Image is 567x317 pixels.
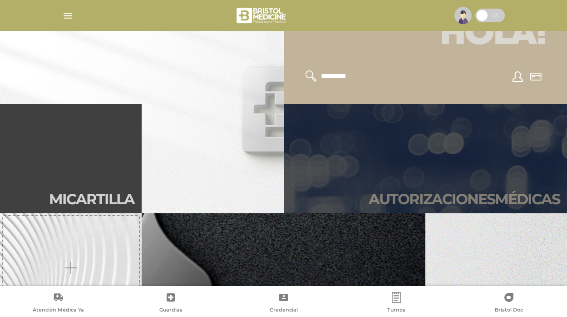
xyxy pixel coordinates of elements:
[2,292,114,315] a: Atención Médica Ya
[454,7,472,24] img: profile-placeholder.svg
[295,9,557,60] h1: Hola!
[453,292,565,315] a: Bristol Doc
[369,191,560,208] h2: Autori zaciones médicas
[387,307,405,315] span: Turnos
[235,5,289,26] img: bristol-medicine-blanco.png
[340,292,453,315] a: Turnos
[227,292,340,315] a: Credencial
[33,307,84,315] span: Atención Médica Ya
[49,191,134,208] h2: Mi car tilla
[270,307,298,315] span: Credencial
[114,292,227,315] a: Guardias
[495,307,523,315] span: Bristol Doc
[62,10,74,21] img: Cober_menu-lines-white.svg
[159,307,182,315] span: Guardias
